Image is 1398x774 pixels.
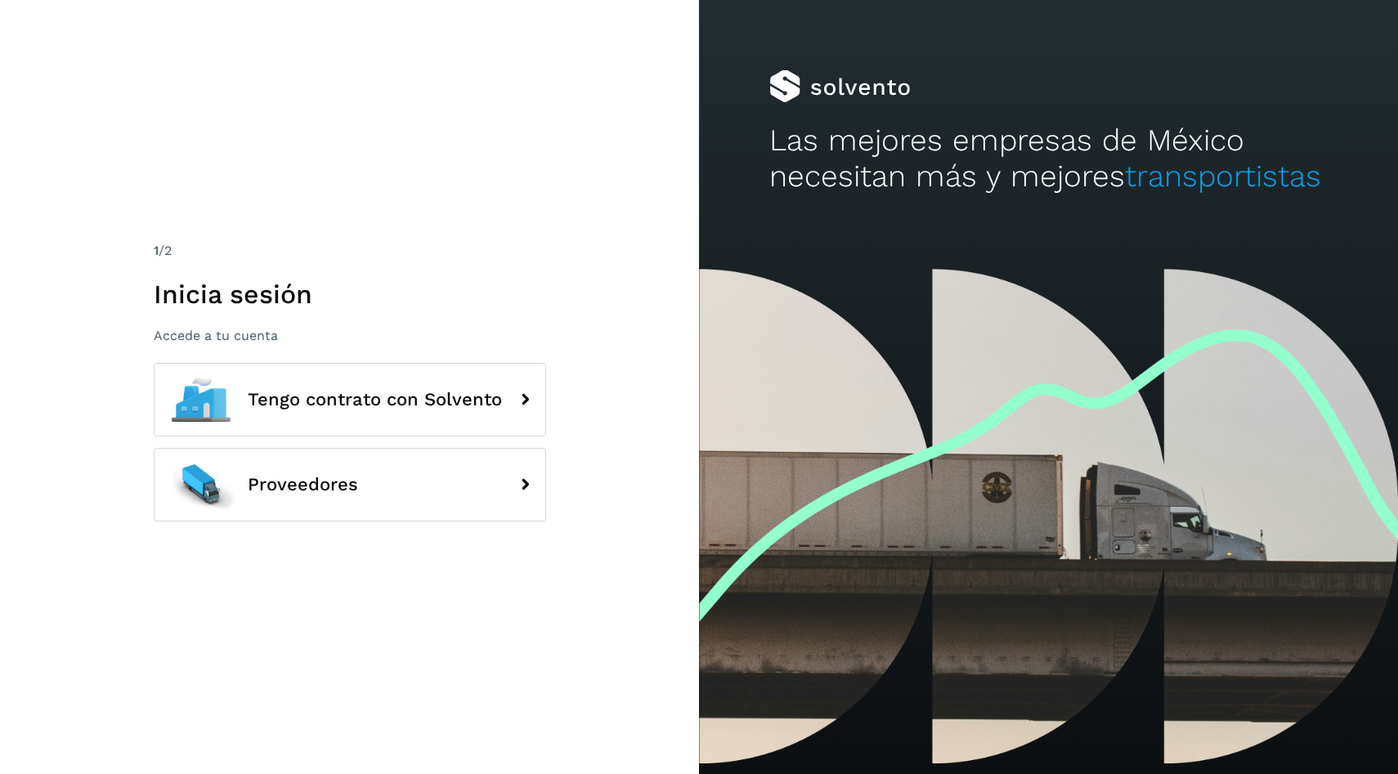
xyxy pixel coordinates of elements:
[1125,159,1321,194] span: transportistas
[154,243,159,258] span: 1
[154,328,546,343] p: Accede a tu cuenta
[248,475,358,494] span: Proveedores
[154,363,546,436] button: Tengo contrato con Solvento
[154,448,546,521] button: Proveedores
[248,390,502,409] span: Tengo contrato con Solvento
[154,241,546,261] div: /2
[769,123,1329,195] h2: Las mejores empresas de México necesitan más y mejores
[154,279,546,310] h1: Inicia sesión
